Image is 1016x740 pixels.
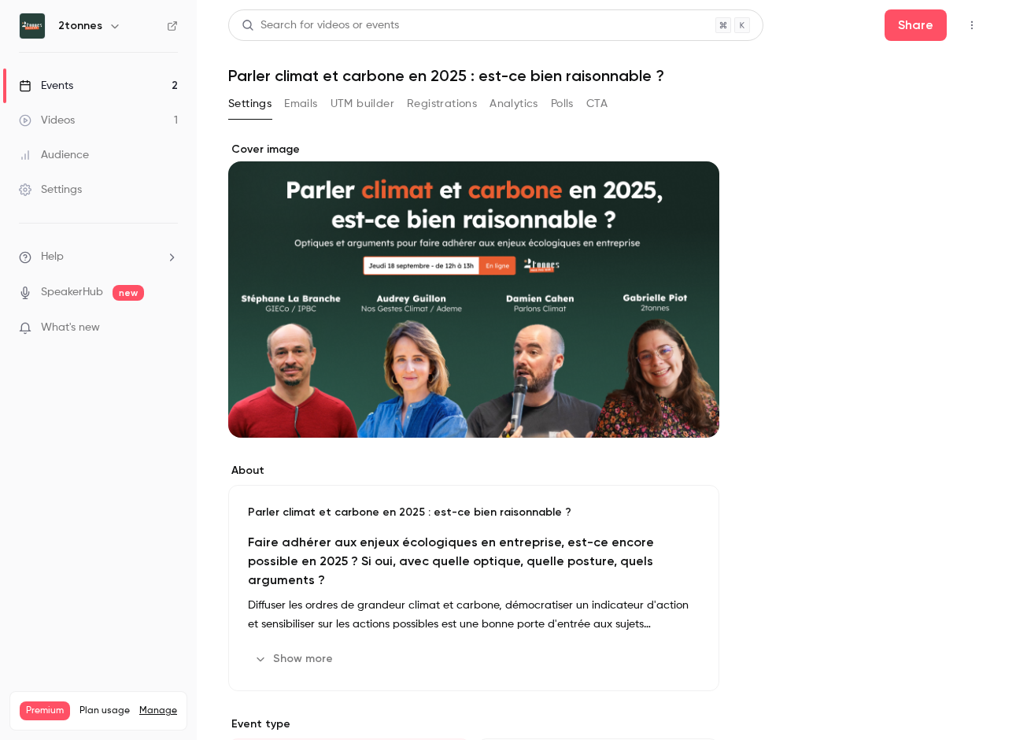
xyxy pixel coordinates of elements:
[228,716,719,732] p: Event type
[19,147,89,163] div: Audience
[331,91,394,117] button: UTM builder
[228,142,719,157] label: Cover image
[885,9,947,41] button: Share
[41,249,64,265] span: Help
[159,321,178,335] iframe: Noticeable Trigger
[41,320,100,336] span: What's new
[407,91,477,117] button: Registrations
[248,533,700,590] h2: Faire adhérer aux enjeux écologiques en entreprise, est-ce encore possible en 2025 ? Si oui, avec...
[19,249,178,265] li: help-dropdown-opener
[228,463,719,479] label: About
[490,91,538,117] button: Analytics
[139,705,177,717] a: Manage
[19,182,82,198] div: Settings
[41,284,103,301] a: SpeakerHub
[248,596,700,634] p: Diffuser les ordres de grandeur climat et carbone, démocratiser un indicateur d'action et sensibi...
[228,66,985,85] h1: Parler climat et carbone en 2025 : est-ce bien raisonnable ?
[20,13,45,39] img: 2tonnes
[58,18,102,34] h6: 2tonnes
[248,505,700,520] p: Parler climat et carbone en 2025 : est-ce bien raisonnable ?
[228,91,272,117] button: Settings
[551,91,574,117] button: Polls
[20,701,70,720] span: Premium
[586,91,608,117] button: CTA
[228,142,719,438] section: Cover image
[248,646,342,672] button: Show more
[284,91,317,117] button: Emails
[19,78,73,94] div: Events
[19,113,75,128] div: Videos
[242,17,399,34] div: Search for videos or events
[113,285,144,301] span: new
[79,705,130,717] span: Plan usage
